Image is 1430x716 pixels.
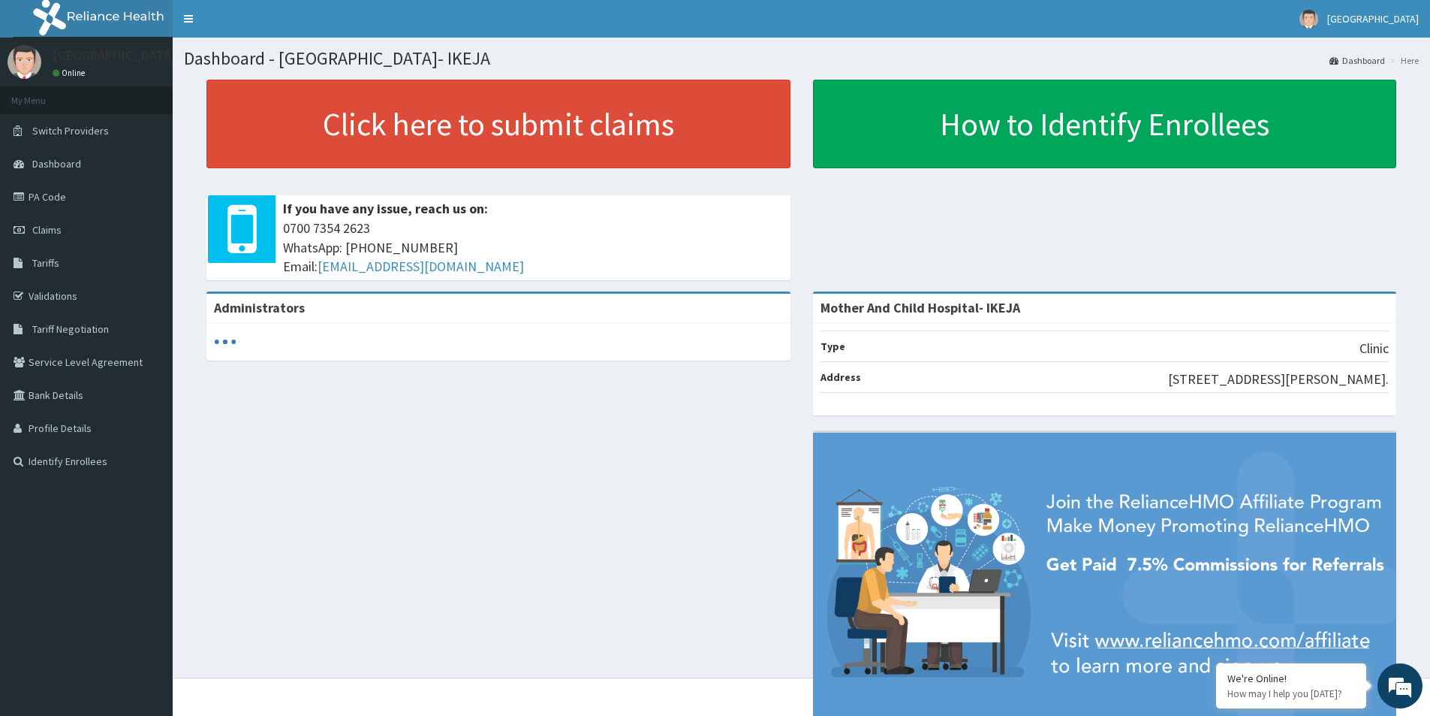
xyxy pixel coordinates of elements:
img: User Image [1299,10,1318,29]
div: We're Online! [1227,672,1355,685]
b: Type [820,340,845,353]
p: How may I help you today? [1227,687,1355,700]
span: [GEOGRAPHIC_DATA] [1327,12,1419,26]
svg: audio-loading [214,331,236,353]
li: Here [1386,54,1419,67]
a: Online [53,68,89,78]
span: Dashboard [32,157,81,171]
a: [EMAIL_ADDRESS][DOMAIN_NAME] [318,258,524,275]
p: [GEOGRAPHIC_DATA] [53,49,176,62]
p: [STREET_ADDRESS][PERSON_NAME]. [1168,370,1389,389]
strong: Mother And Child Hospital- IKEJA [820,299,1020,316]
p: Clinic [1359,339,1389,358]
h1: Dashboard - [GEOGRAPHIC_DATA]- IKEJA [184,49,1419,68]
span: Claims [32,223,62,237]
span: 0700 7354 2623 WhatsApp: [PHONE_NUMBER] Email: [283,219,783,276]
b: Address [820,370,861,384]
a: Click here to submit claims [206,80,790,168]
b: Administrators [214,299,305,316]
a: Dashboard [1329,54,1385,67]
a: How to Identify Enrollees [813,80,1397,168]
img: User Image [8,45,41,79]
span: Switch Providers [32,124,109,137]
span: Tariff Negotiation [32,322,109,336]
b: If you have any issue, reach us on: [283,200,488,217]
span: Tariffs [32,256,59,270]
